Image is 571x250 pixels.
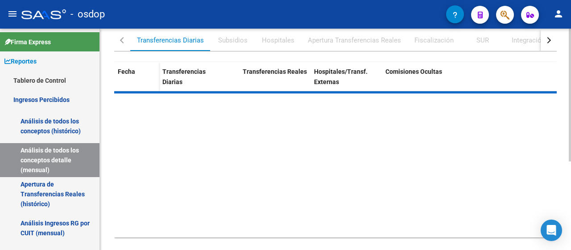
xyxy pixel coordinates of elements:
div: Integración [512,35,545,45]
div: SUR [476,35,489,45]
mat-icon: person [553,8,564,19]
div: Open Intercom Messenger [541,220,562,241]
span: Transferencias Reales [243,68,307,75]
div: Transferencias Diarias [137,35,204,45]
span: Reportes [4,56,37,66]
span: Fecha [118,68,135,75]
div: Fiscalización [414,35,454,45]
datatable-header-cell: Transferencias Diarias [159,62,230,100]
span: Firma Express [4,37,51,47]
div: Subsidios [218,35,248,45]
datatable-header-cell: Fecha [114,62,159,100]
datatable-header-cell: Comisiones Ocultas [382,62,453,100]
datatable-header-cell: Hospitales/Transf. Externas [310,62,382,100]
span: Comisiones Ocultas [385,68,442,75]
div: Hospitales [262,35,294,45]
span: Transferencias Diarias [162,68,206,85]
div: Apertura Transferencias Reales [308,35,401,45]
span: - osdop [70,4,105,24]
mat-icon: menu [7,8,18,19]
span: Hospitales/Transf. Externas [314,68,368,85]
datatable-header-cell: Transferencias Reales [239,62,310,100]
